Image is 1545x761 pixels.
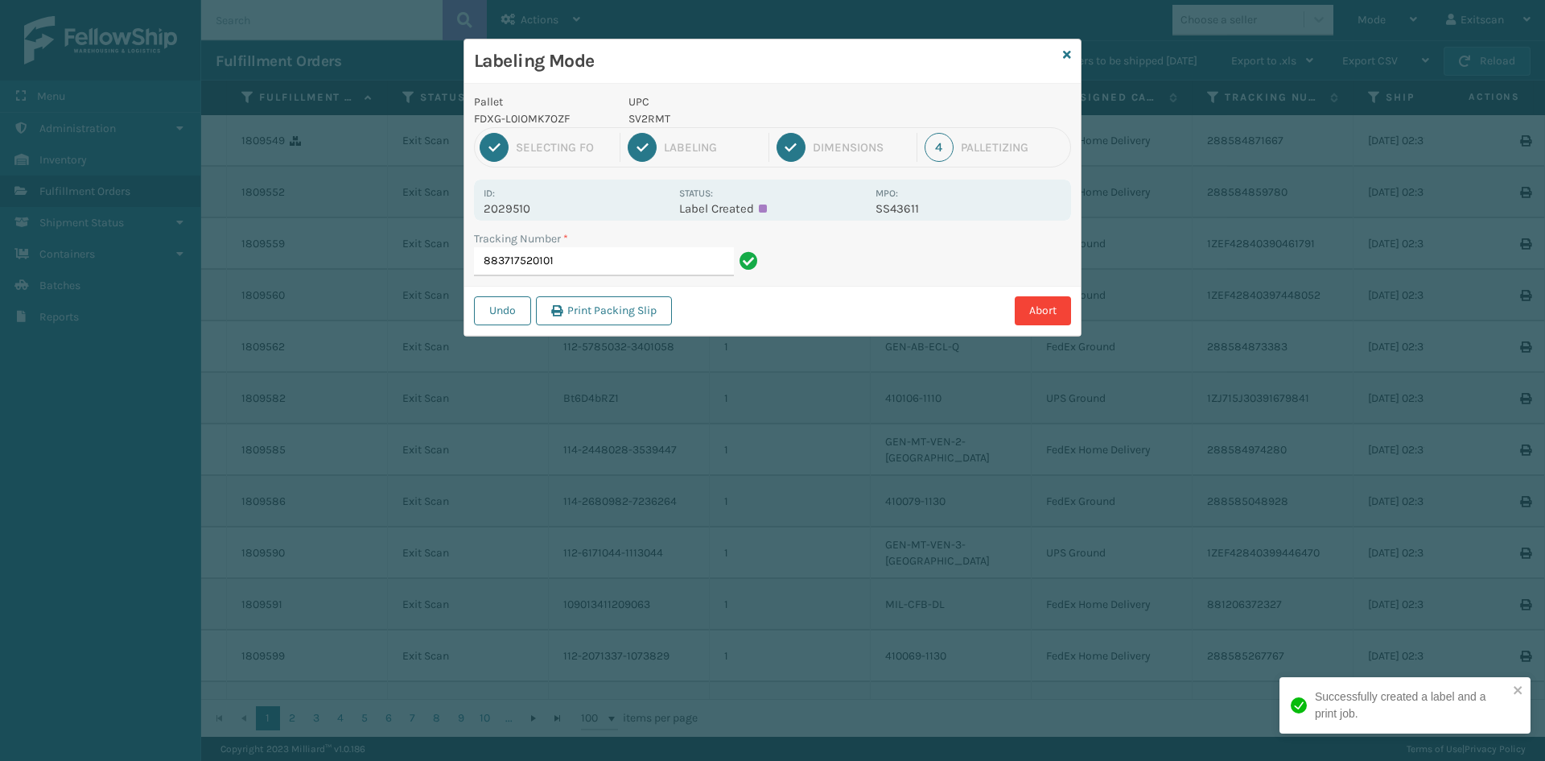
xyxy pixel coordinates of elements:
p: SV2RMT [628,110,866,127]
div: 4 [925,133,954,162]
button: Abort [1015,296,1071,325]
div: Selecting FO [516,140,612,155]
div: 2 [628,133,657,162]
label: MPO: [875,188,898,199]
label: Status: [679,188,713,199]
div: Dimensions [813,140,909,155]
p: Label Created [679,201,865,216]
button: Print Packing Slip [536,296,672,325]
h3: Labeling Mode [474,49,1057,73]
p: 2029510 [484,201,669,216]
button: close [1513,684,1524,699]
div: Palletizing [961,140,1065,155]
p: Pallet [474,93,609,110]
div: Successfully created a label and a print job. [1315,689,1508,722]
div: 3 [777,133,805,162]
button: Undo [474,296,531,325]
p: FDXG-L0IOMK7OZF [474,110,609,127]
p: SS43611 [875,201,1061,216]
p: UPC [628,93,866,110]
div: 1 [480,133,509,162]
label: Id: [484,188,495,199]
div: Labeling [664,140,760,155]
label: Tracking Number [474,230,568,247]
